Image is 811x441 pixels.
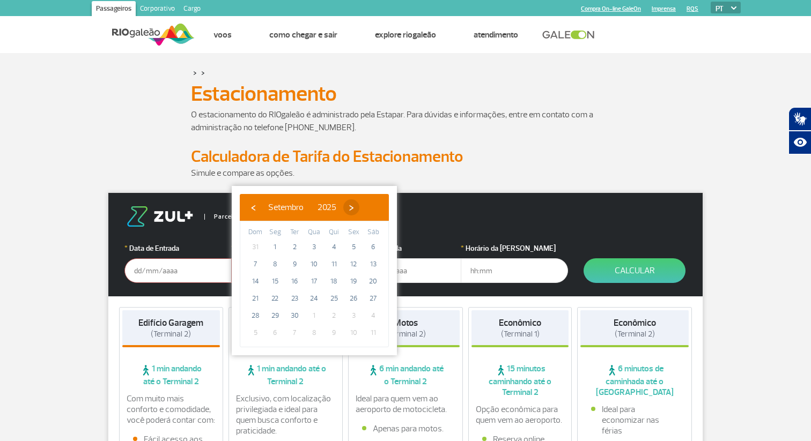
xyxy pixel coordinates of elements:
[306,290,323,307] span: 24
[286,273,303,290] span: 16
[245,199,261,215] button: ‹
[471,363,569,398] span: 15 minutos caminhando até o Terminal 2
[615,329,655,339] span: (Terminal 2)
[92,1,136,18] a: Passageiros
[261,199,311,215] button: Setembro
[326,324,343,341] span: 9
[591,404,678,436] li: Ideal para economizar nas férias
[286,256,303,273] span: 9
[365,256,382,273] span: 13
[269,29,337,40] a: Como chegar e sair
[136,1,179,18] a: Corporativo
[124,258,232,283] input: dd/mm/aaaa
[614,317,656,328] strong: Econômico
[788,107,811,154] div: Plugin de acessibilidade da Hand Talk.
[345,256,362,273] span: 12
[652,5,676,12] a: Imprensa
[461,243,568,254] label: Horário da [PERSON_NAME]
[213,29,232,40] a: Voos
[499,317,541,328] strong: Econômico
[306,238,323,256] span: 3
[365,273,382,290] span: 20
[311,199,343,215] button: 2025
[267,290,284,307] span: 22
[245,200,359,211] bs-datepicker-navigation-view: ​ ​ ​
[318,202,336,213] span: 2025
[286,324,303,341] span: 7
[345,238,362,256] span: 5
[306,324,323,341] span: 8
[138,317,203,328] strong: Edifício Garagem
[247,324,264,341] span: 5
[268,202,304,213] span: Setembro
[788,107,811,131] button: Abrir tradutor de língua de sinais.
[247,290,264,307] span: 21
[236,393,336,436] p: Exclusivo, com localização privilegiada e ideal para quem busca conforto e praticidade.
[345,324,362,341] span: 10
[306,273,323,290] span: 17
[788,131,811,154] button: Abrir recursos assistivos.
[326,307,343,324] span: 2
[193,66,197,79] a: >
[474,29,518,40] a: Atendimento
[365,238,382,256] span: 6
[231,243,338,254] label: Horário da Entrada
[151,329,191,339] span: (Terminal 2)
[267,256,284,273] span: 8
[326,238,343,256] span: 4
[476,404,565,425] p: Opção econômica para quem vem ao aeroporto.
[232,186,397,355] bs-datepicker-container: calendar
[247,238,264,256] span: 31
[362,423,449,434] li: Apenas para motos.
[305,227,325,238] th: weekday
[191,147,620,167] h2: Calculadora de Tarifa do Estacionamento
[354,243,461,254] label: Data da Saída
[247,256,264,273] span: 7
[232,363,340,387] span: 1 min andando até o Terminal 2
[584,258,685,283] button: Calcular
[266,227,285,238] th: weekday
[365,307,382,324] span: 4
[343,199,359,215] button: ›
[365,324,382,341] span: 11
[354,258,461,283] input: dd/mm/aaaa
[246,227,266,238] th: weekday
[386,329,426,339] span: (Terminal 2)
[267,238,284,256] span: 1
[326,290,343,307] span: 25
[286,307,303,324] span: 30
[267,324,284,341] span: 6
[191,167,620,180] p: Simule e compare as opções.
[580,363,689,398] span: 6 minutos de caminhada até o [GEOGRAPHIC_DATA]
[324,227,344,238] th: weekday
[363,227,383,238] th: weekday
[687,5,698,12] a: RQS
[581,5,641,12] a: Compra On-line GaleOn
[204,214,260,220] span: Parceiro Oficial
[191,108,620,134] p: O estacionamento do RIOgaleão é administrado pela Estapar. Para dúvidas e informações, entre em c...
[286,290,303,307] span: 23
[191,85,620,103] h1: Estacionamento
[306,256,323,273] span: 10
[179,1,205,18] a: Cargo
[326,273,343,290] span: 18
[124,206,195,227] img: logo-zul.png
[285,227,305,238] th: weekday
[344,227,364,238] th: weekday
[247,273,264,290] span: 14
[247,307,264,324] span: 28
[394,317,418,328] strong: Motos
[351,363,460,387] span: 6 min andando até o Terminal 2
[127,393,216,425] p: Com muito mais conforto e comodidade, você poderá contar com:
[286,238,303,256] span: 2
[201,66,205,79] a: >
[267,273,284,290] span: 15
[326,256,343,273] span: 11
[356,393,455,415] p: Ideal para quem vem ao aeroporto de motocicleta.
[124,243,232,254] label: Data de Entrada
[345,290,362,307] span: 26
[267,307,284,324] span: 29
[345,273,362,290] span: 19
